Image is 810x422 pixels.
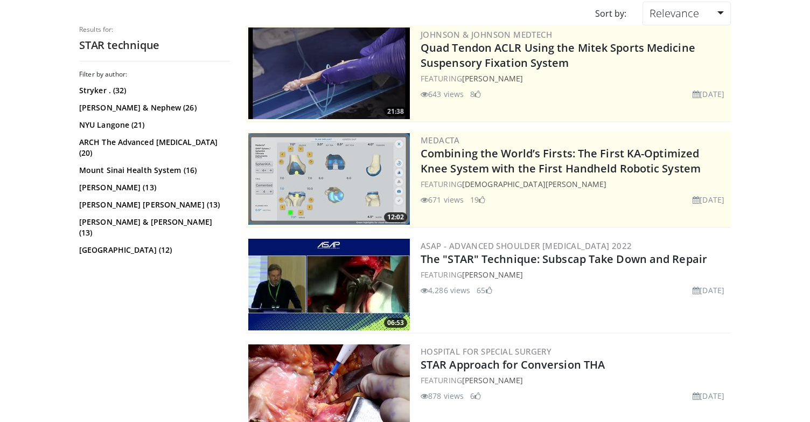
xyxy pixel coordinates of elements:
[470,88,481,100] li: 8
[421,40,695,70] a: Quad Tendon ACLR Using the Mitek Sports Medicine Suspensory Fixation System
[470,390,481,402] li: 6
[421,357,605,372] a: STAR Approach for Conversion THA
[421,390,464,402] li: 878 views
[462,73,523,84] a: [PERSON_NAME]
[462,269,523,280] a: [PERSON_NAME]
[79,137,227,158] a: ARCH The Advanced [MEDICAL_DATA] (20)
[384,212,407,222] span: 12:02
[248,239,410,330] img: 0e230224-c4f6-40e4-ad7e-0c17de49e664.300x170_q85_crop-smart_upscale.jpg
[248,27,410,119] img: b78fd9da-dc16-4fd1-a89d-538d899827f1.300x170_q85_crop-smart_upscale.jpg
[421,346,551,357] a: Hospital for Special Surgery
[248,27,410,119] a: 21:38
[421,29,552,40] a: Johnson & Johnson MedTech
[421,135,460,146] a: Medacta
[693,194,724,205] li: [DATE]
[79,199,227,210] a: [PERSON_NAME] [PERSON_NAME] (13)
[79,245,227,255] a: [GEOGRAPHIC_DATA] (12)
[421,194,464,205] li: 671 views
[421,88,464,100] li: 643 views
[693,285,724,296] li: [DATE]
[462,179,606,189] a: [DEMOGRAPHIC_DATA][PERSON_NAME]
[248,239,410,330] a: 06:53
[693,88,724,100] li: [DATE]
[421,178,729,190] div: FEATURING
[421,240,632,251] a: ASAP - Advanced Shoulder [MEDICAL_DATA] 2022
[650,6,699,20] span: Relevance
[79,85,227,96] a: Stryker . (32)
[79,25,230,34] p: Results for:
[79,217,227,238] a: [PERSON_NAME] & [PERSON_NAME] (13)
[79,165,227,176] a: Mount Sinai Health System (16)
[421,269,729,280] div: FEATURING
[248,133,410,225] a: 12:02
[421,375,729,386] div: FEATURING
[79,38,230,52] h2: STAR technique
[79,182,227,193] a: [PERSON_NAME] (13)
[421,285,470,296] li: 4,286 views
[79,70,230,79] h3: Filter by author:
[421,146,701,176] a: Combining the World’s Firsts: The First KA-Optimized Knee System with the First Handheld Robotic ...
[462,375,523,385] a: [PERSON_NAME]
[421,73,729,84] div: FEATURING
[643,2,731,25] a: Relevance
[470,194,485,205] li: 19
[477,285,492,296] li: 65
[384,318,407,328] span: 06:53
[248,133,410,225] img: aaf1b7f9-f888-4d9f-a252-3ca059a0bd02.300x170_q85_crop-smart_upscale.jpg
[384,107,407,116] span: 21:38
[693,390,724,402] li: [DATE]
[421,252,707,266] a: The "STAR" Technique: Subscap Take Down and Repair
[587,2,634,25] div: Sort by:
[79,102,227,113] a: [PERSON_NAME] & Nephew (26)
[79,120,227,130] a: NYU Langone (21)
